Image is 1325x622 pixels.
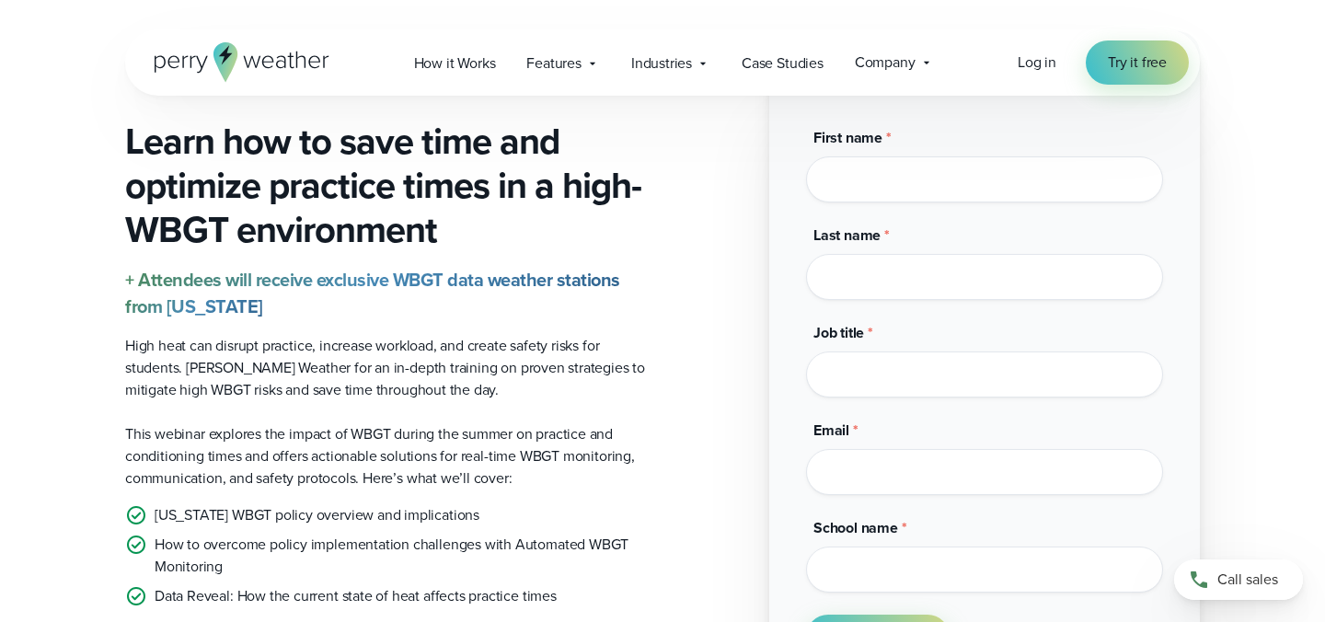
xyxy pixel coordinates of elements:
[813,225,881,246] span: Last name
[125,266,620,320] strong: + Attendees will receive exclusive WBGT data weather stations from [US_STATE]
[398,44,512,82] a: How it Works
[813,420,849,441] span: Email
[813,322,864,343] span: Job title
[125,423,648,490] p: This webinar explores the impact of WBGT during the summer on practice and conditioning times and...
[125,335,648,401] p: High heat can disrupt practice, increase workload, and create safety risks for students. [PERSON_...
[125,120,648,252] h3: Learn how to save time and optimize practice times in a high-WBGT environment
[1217,569,1278,591] span: Call sales
[414,52,496,75] span: How it Works
[155,585,557,607] p: Data Reveal: How the current state of heat affects practice times
[526,52,582,75] span: Features
[1108,52,1167,74] span: Try it free
[813,517,898,538] span: School name
[631,52,692,75] span: Industries
[155,534,648,578] p: How to overcome policy implementation challenges with Automated WBGT Monitoring
[1018,52,1056,73] span: Log in
[155,504,479,526] p: [US_STATE] WBGT policy overview and implications
[855,52,916,74] span: Company
[1018,52,1056,74] a: Log in
[813,127,882,148] span: First name
[1174,559,1303,600] a: Call sales
[742,52,824,75] span: Case Studies
[1086,40,1189,85] a: Try it free
[726,44,839,82] a: Case Studies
